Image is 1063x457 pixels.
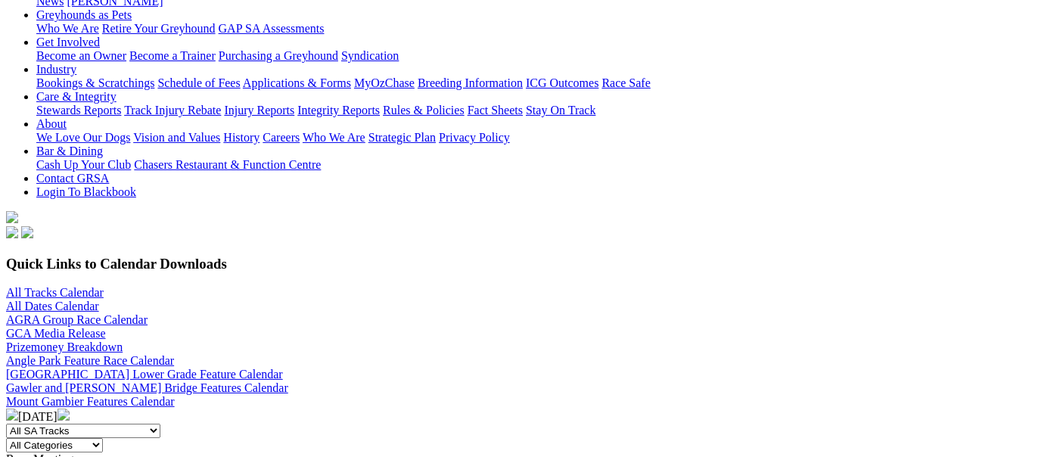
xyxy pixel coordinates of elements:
[6,340,123,353] a: Prizemoney Breakdown
[36,49,126,62] a: Become an Owner
[36,63,76,76] a: Industry
[6,368,283,381] a: [GEOGRAPHIC_DATA] Lower Grade Feature Calendar
[418,76,523,89] a: Breeding Information
[6,313,148,326] a: AGRA Group Race Calendar
[36,131,130,144] a: We Love Our Dogs
[263,131,300,144] a: Careers
[6,211,18,223] img: logo-grsa-white.png
[223,131,260,144] a: History
[6,409,1057,424] div: [DATE]
[36,104,121,117] a: Stewards Reports
[36,36,100,48] a: Get Involved
[124,104,221,117] a: Track Injury Rebate
[219,49,338,62] a: Purchasing a Greyhound
[297,104,380,117] a: Integrity Reports
[354,76,415,89] a: MyOzChase
[303,131,365,144] a: Who We Are
[243,76,351,89] a: Applications & Forms
[6,286,104,299] a: All Tracks Calendar
[21,226,33,238] img: twitter.svg
[58,409,70,421] img: chevron-right-pager-white.svg
[6,409,18,421] img: chevron-left-pager-white.svg
[6,226,18,238] img: facebook.svg
[36,117,67,130] a: About
[36,22,1057,36] div: Greyhounds as Pets
[219,22,325,35] a: GAP SA Assessments
[36,158,131,171] a: Cash Up Your Club
[6,395,175,408] a: Mount Gambier Features Calendar
[36,104,1057,117] div: Care & Integrity
[36,76,154,89] a: Bookings & Scratchings
[133,131,220,144] a: Vision and Values
[134,158,321,171] a: Chasers Restaurant & Function Centre
[36,90,117,103] a: Care & Integrity
[36,49,1057,63] div: Get Involved
[526,104,595,117] a: Stay On Track
[6,381,288,394] a: Gawler and [PERSON_NAME] Bridge Features Calendar
[157,76,240,89] a: Schedule of Fees
[6,354,174,367] a: Angle Park Feature Race Calendar
[36,172,109,185] a: Contact GRSA
[36,158,1057,172] div: Bar & Dining
[6,256,1057,272] h3: Quick Links to Calendar Downloads
[6,327,106,340] a: GCA Media Release
[129,49,216,62] a: Become a Trainer
[36,22,99,35] a: Who We Are
[102,22,216,35] a: Retire Your Greyhound
[36,185,136,198] a: Login To Blackbook
[36,8,132,21] a: Greyhounds as Pets
[439,131,510,144] a: Privacy Policy
[601,76,650,89] a: Race Safe
[526,76,598,89] a: ICG Outcomes
[36,76,1057,90] div: Industry
[468,104,523,117] a: Fact Sheets
[36,131,1057,145] div: About
[36,145,103,157] a: Bar & Dining
[224,104,294,117] a: Injury Reports
[383,104,465,117] a: Rules & Policies
[341,49,399,62] a: Syndication
[368,131,436,144] a: Strategic Plan
[6,300,99,312] a: All Dates Calendar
